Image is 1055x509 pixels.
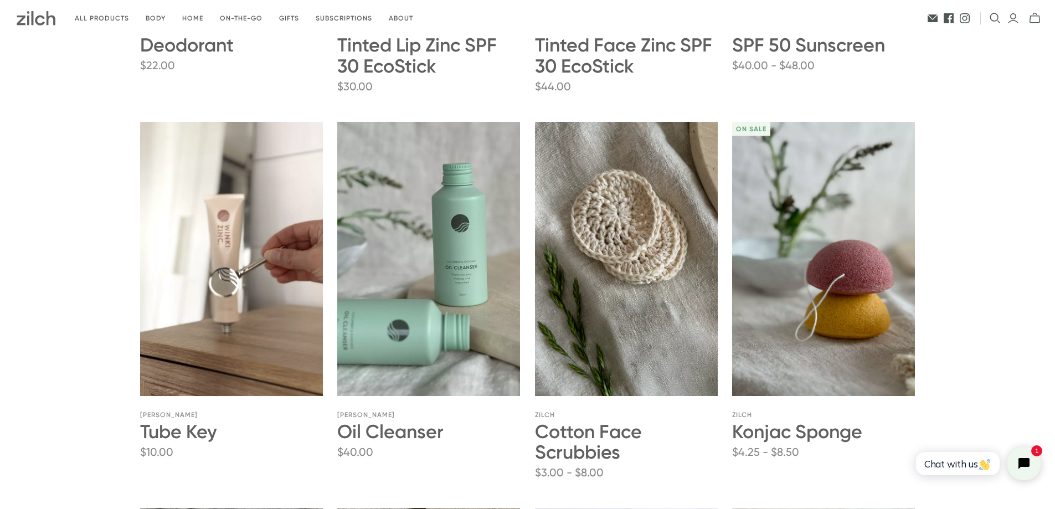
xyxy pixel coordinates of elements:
a: Tube Key [140,122,323,396]
a: Tinted Lip Zinc SPF 30 EcoStick [337,34,497,77]
img: Zilch has done the hard yards and handpicked the best ethical and sustainable products for you an... [17,11,55,25]
span: $3.00 - $8.00 [535,465,604,480]
a: Cotton Face Scrubbies [535,420,642,464]
a: Cotton Face Scrubbies [535,122,718,396]
span: $4.25 - $8.50 [732,444,799,460]
span: $30.00 [337,79,373,94]
span: $22.00 [140,58,175,73]
a: Oil Cleanser [337,122,520,396]
a: Tinted Face Zinc SPF 30 EcoStick [535,34,712,77]
span: $44.00 [535,79,571,94]
a: Account [1007,12,1019,24]
span: $40.00 - $48.00 [732,58,815,73]
span: $40.00 [337,444,373,460]
a: All products [66,6,137,32]
a: Konjac Sponge [732,122,915,396]
a: Body [137,6,174,32]
button: mini-cart-toggle [1026,12,1044,24]
iframe: Tidio Chat [904,438,1050,490]
button: Open search [990,13,1001,24]
span: $10.00 [140,444,173,460]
